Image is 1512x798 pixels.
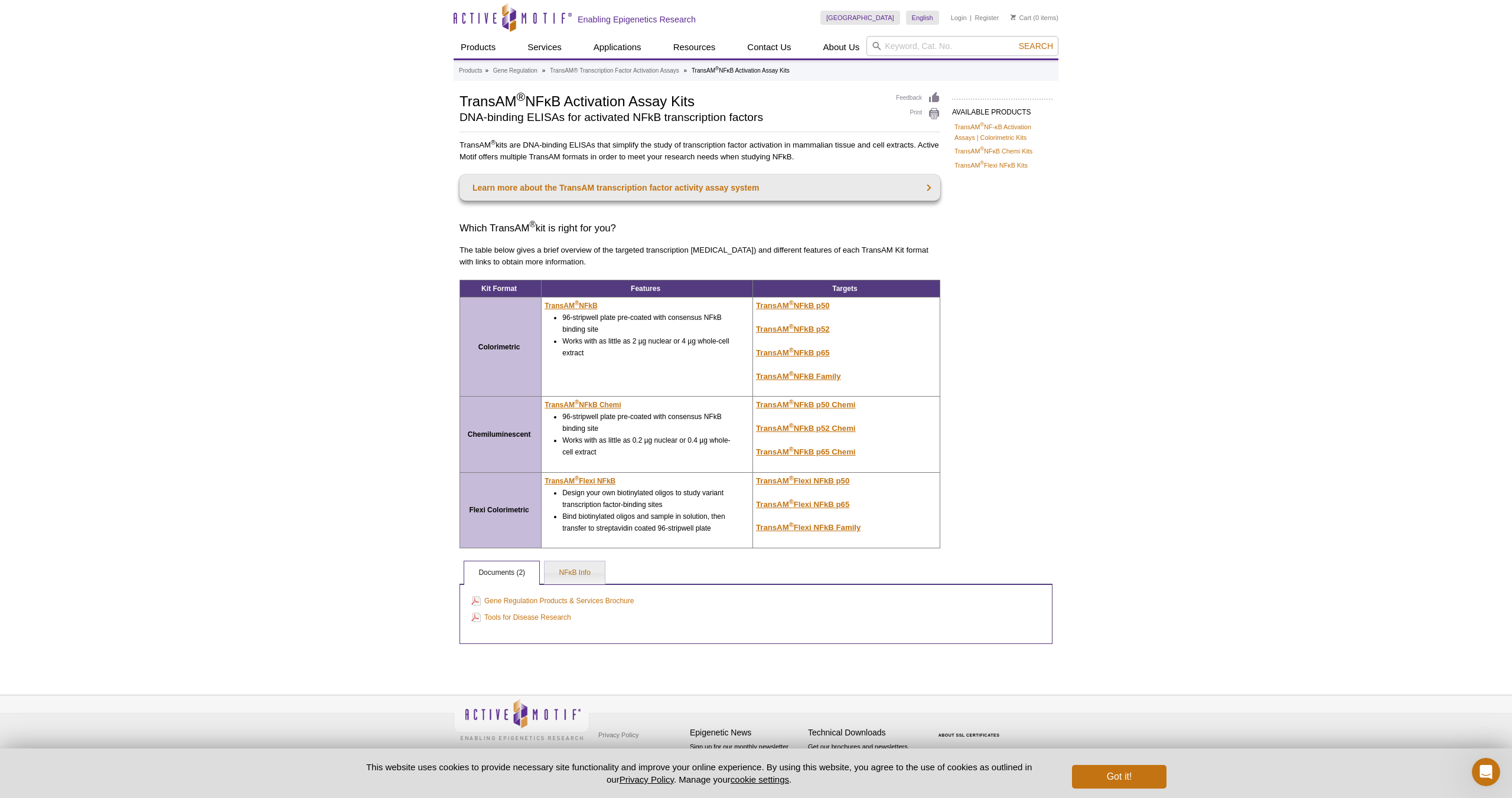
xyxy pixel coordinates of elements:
[1011,14,1016,20] img: Your Cart
[520,36,569,58] a: Services
[756,325,830,333] u: TransAM NFkB p52
[586,36,649,58] a: Applications
[468,430,531,439] strong: Chemiluminescent
[1472,758,1500,786] iframe: Intercom live chat
[756,476,849,485] u: TransAM Flexi NFkB p50
[715,66,719,71] sup: ®
[789,299,794,306] sup: ®
[575,475,579,482] sup: ®
[980,122,984,127] sup: ®
[926,716,1015,742] table: Click to Verify - This site chose Symantec SSL for secure e-commerce and confidential communicati...
[562,312,736,335] li: 96-stripwell plate pre-coated with consensus NFkB binding site
[460,221,940,236] h3: Which TransAM kit is right for you?
[460,91,884,109] h1: TransAM NFκB Activation Assay Kits
[896,91,940,104] a: Feedback
[454,695,589,743] img: Active Motif,
[1019,41,1053,51] span: Search
[493,66,537,76] a: Gene Regulation
[460,112,884,123] h2: DNA-binding ELISAs for activated NFkB transcription factors
[756,400,856,409] u: TransAM NFkB p50 Chemi
[471,594,634,607] a: Gene Regulation Products & Services Brochure
[756,424,856,433] u: TransAM NFkB p52 Chemi
[789,474,794,481] sup: ®
[939,733,1000,737] a: ABOUT SSL CERTIFICATES
[954,160,1028,171] a: TransAM®Flexi NFκB Kits
[454,36,503,58] a: Products
[545,475,615,487] a: TransAM®Flexi NFkB
[756,523,861,532] u: TransAM Flexi NFkB Family
[975,14,999,22] a: Register
[756,372,841,381] a: TransAM®NFkB Family
[756,500,849,509] u: TransAM Flexi NFkB p65
[562,411,736,434] li: 96-stripwell plate pre-coated with consensus NFkB binding site
[896,107,940,120] a: Print
[631,284,660,293] strong: Features
[666,36,723,58] a: Resources
[545,302,597,310] u: TransAM NFkB
[789,422,794,429] sup: ®
[756,447,856,456] a: TransAM®NFkB p65 Chemi
[789,323,794,330] sup: ®
[469,506,529,514] strong: Flexi Colorimetric
[980,146,984,152] sup: ®
[756,348,830,357] a: TransAM®NFkB p65
[756,400,856,409] a: TransAM®NFkB p50 Chemi
[529,220,535,230] sup: ®
[756,325,830,333] a: TransAM®NFkB p52
[575,300,579,306] sup: ®
[460,139,940,163] p: TransAM kits are DNA-binding ELISAs that simplify the study of transcription factor activation in...
[460,175,940,201] a: Learn more about the TransAM transcription factor activity assay system
[1072,765,1166,789] button: Got it!
[575,399,579,405] sup: ®
[690,728,802,738] h4: Epigenetic News
[485,67,488,74] li: »
[866,36,1058,56] input: Keyword, Cat. No.
[516,90,525,103] sup: ®
[684,67,687,74] li: »
[1011,11,1058,25] li: (0 items)
[789,498,794,505] sup: ®
[545,399,621,411] a: TransAM®NFkB Chemi
[740,36,798,58] a: Contact Us
[808,728,920,738] h4: Technical Downloads
[464,561,539,585] a: Documents (2)
[808,742,920,772] p: Get our brochures and newsletters, or request them by mail.
[595,726,641,744] a: Privacy Policy
[545,300,597,312] a: TransAM®NFkB
[816,36,867,58] a: About Us
[954,146,1032,156] a: TransAM®NFκB Chemi Kits
[620,774,674,784] a: Privacy Policy
[731,774,789,784] button: cookie settings
[562,487,736,511] li: Design your own biotinylated oligos to study variant transcription factor-binding sites
[578,14,696,25] h2: Enabling Epigenetics Research
[756,476,849,485] a: TransAM®Flexi NFkB p50
[789,446,794,453] sup: ®
[756,301,830,310] a: TransAM®NFkB p50
[756,424,856,433] a: TransAM®NFkB p52 Chemi
[545,477,615,485] u: TransAM Flexi NFkB
[954,122,1050,143] a: TransAM®NF-κB Activation Assays | Colorimetric Kits
[690,742,802,782] p: Sign up for our monthly newsletter highlighting recent publications in the field of epigenetics.
[820,11,900,25] a: [GEOGRAPHIC_DATA]
[1015,41,1057,51] button: Search
[491,139,496,146] sup: ®
[906,11,939,25] a: English
[756,523,861,532] a: TransAM®Flexi NFkB Family
[789,346,794,353] sup: ®
[460,244,940,268] p: The table below gives a brief overview of the targeted transcription [MEDICAL_DATA]) and differen...
[832,284,857,293] strong: Targets
[545,561,604,585] a: NFκB Info
[951,14,967,22] a: Login
[471,611,571,624] a: Tools for Disease Research
[595,744,657,761] a: Terms & Conditions
[789,521,794,528] sup: ®
[756,372,841,381] u: TransAM NFkB Family
[952,99,1052,120] h2: AVAILABLE PRODUCTS
[756,500,849,509] a: TransAM®Flexi NFkB p65
[481,284,517,293] strong: Kit Format
[478,343,520,351] strong: Colorimetric
[545,401,621,409] u: TransAM NFkB Chemi
[756,348,830,357] u: TransAM NFkB p65
[980,160,984,166] sup: ®
[542,67,546,74] li: »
